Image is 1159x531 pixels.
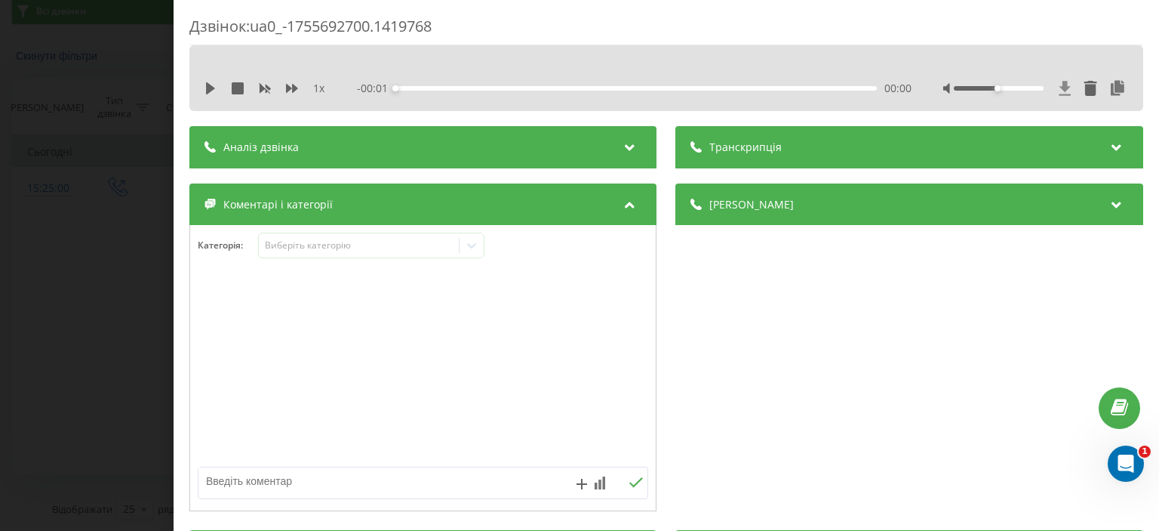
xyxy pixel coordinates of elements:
[265,239,453,252] div: Виберіть категорію
[710,197,795,212] span: [PERSON_NAME]
[1108,446,1144,482] iframe: Intercom live chat
[189,16,1143,45] div: Дзвінок : ua0_-1755692700.1419768
[223,197,333,212] span: Коментарі і категорії
[710,140,782,155] span: Транскрипція
[198,240,258,251] h4: Категорія :
[223,140,299,155] span: Аналіз дзвінка
[393,85,399,91] div: Accessibility label
[358,81,396,96] span: - 00:01
[884,81,912,96] span: 00:00
[313,81,324,96] span: 1 x
[1139,446,1151,458] span: 1
[995,85,1001,91] div: Accessibility label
